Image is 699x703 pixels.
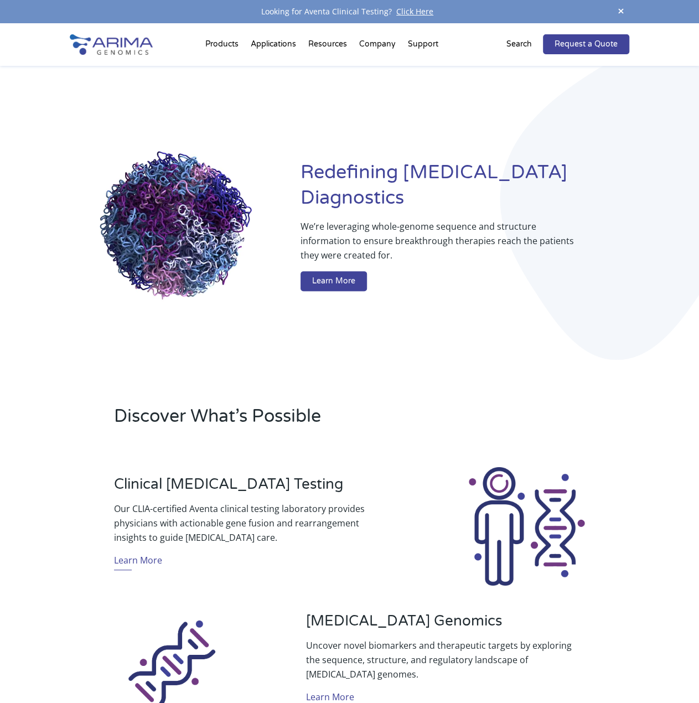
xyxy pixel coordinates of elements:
h1: Redefining [MEDICAL_DATA] Diagnostics [301,160,629,219]
a: Click Here [392,6,438,17]
a: Learn More [301,271,367,291]
p: Our CLIA-certified Aventa clinical testing laboratory provides physicians with actionable gene fu... [114,502,393,545]
h2: Discover What’s Possible [114,404,481,437]
img: Arima-Genomics-logo [70,34,153,55]
img: Clinical Testing Icon [465,465,588,588]
h3: Clinical [MEDICAL_DATA] Testing [114,475,393,502]
h3: [MEDICAL_DATA] Genomics [306,612,585,638]
p: We’re leveraging whole-genome sequence and structure information to ensure breakthrough therapies... [301,219,585,271]
p: Search [506,37,532,51]
div: Looking for Aventa Clinical Testing? [70,4,629,19]
p: Uncover novel biomarkers and therapeutic targets by exploring the sequence, structure, and regula... [306,638,585,681]
a: Learn More [114,553,162,570]
iframe: Chat Widget [644,650,699,703]
a: Request a Quote [543,34,629,54]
